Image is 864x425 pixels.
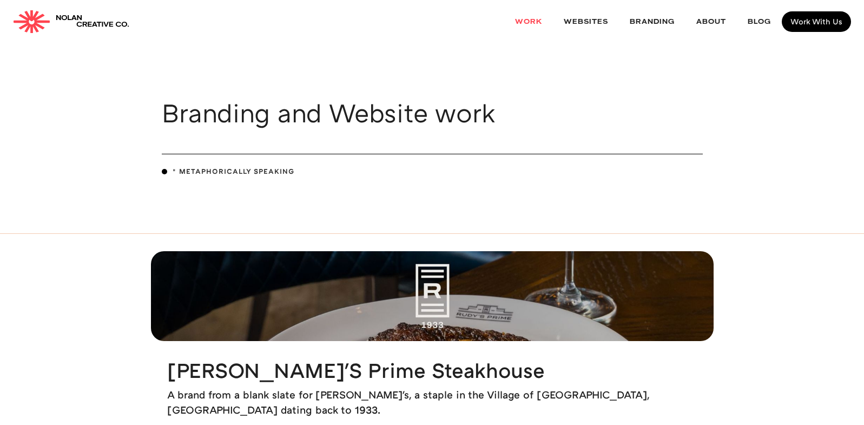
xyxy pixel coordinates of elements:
[504,8,553,36] a: Work
[553,8,619,36] a: websites
[173,168,294,175] div: * metaphorically speaking
[167,357,545,382] h2: [PERSON_NAME]'s Prime Steakhouse
[790,18,842,25] div: Work With Us
[162,97,540,129] h1: Branding and Website work
[685,8,737,36] a: About
[737,8,782,36] a: Blog
[619,8,685,36] a: Branding
[13,10,50,33] img: Nolan Creative Co.
[782,11,851,32] a: Work With Us
[167,387,697,419] p: A brand from a blank slate for [PERSON_NAME]'s, a staple in the Village of [GEOGRAPHIC_DATA], [GE...
[13,10,129,33] a: home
